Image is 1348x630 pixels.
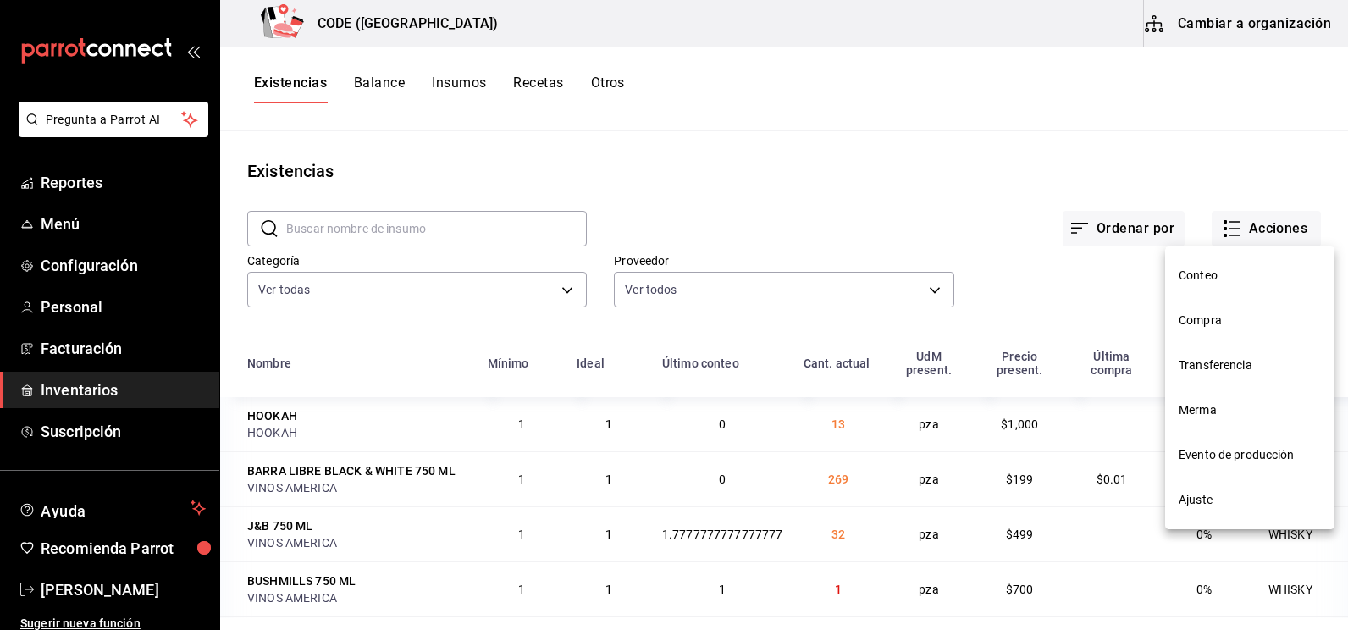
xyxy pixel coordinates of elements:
span: Transferencia [1179,356,1321,374]
span: Compra [1179,312,1321,329]
span: Ajuste [1179,491,1321,509]
span: Evento de producción [1179,446,1321,464]
span: Conteo [1179,267,1321,285]
span: Merma [1179,401,1321,419]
